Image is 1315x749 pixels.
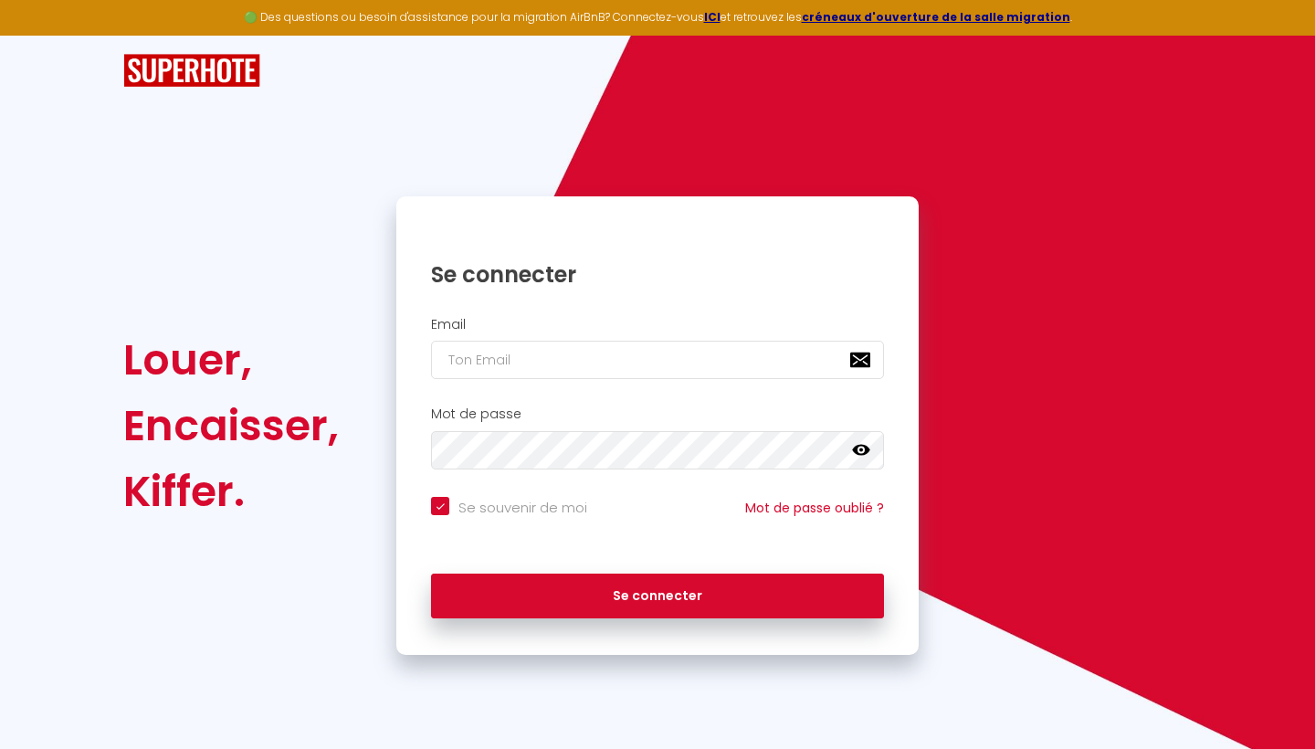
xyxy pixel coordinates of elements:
[431,574,884,619] button: Se connecter
[745,499,884,517] a: Mot de passe oublié ?
[123,393,339,459] div: Encaisser,
[431,341,884,379] input: Ton Email
[704,9,721,25] a: ICI
[431,317,884,332] h2: Email
[431,406,884,422] h2: Mot de passe
[802,9,1070,25] a: créneaux d'ouverture de la salle migration
[431,260,884,289] h1: Se connecter
[123,54,260,88] img: SuperHote logo
[123,327,339,393] div: Louer,
[123,459,339,524] div: Kiffer.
